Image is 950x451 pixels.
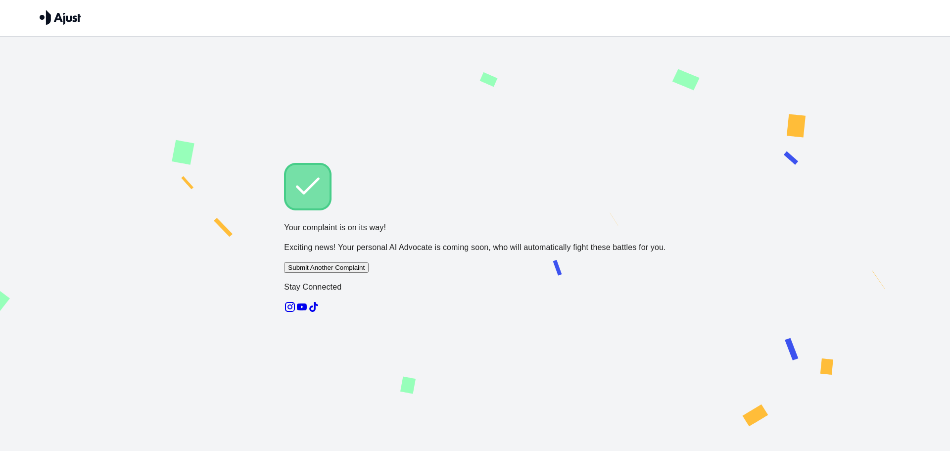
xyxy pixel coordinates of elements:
p: Your complaint is on its way! [284,222,665,234]
p: Exciting news! Your personal AI Advocate is coming soon, who will automatically fight these battl... [284,242,665,253]
img: Ajust [40,10,81,25]
img: Check! [284,163,332,210]
p: Stay Connected [284,281,665,293]
button: Submit Another Complaint [284,262,369,273]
